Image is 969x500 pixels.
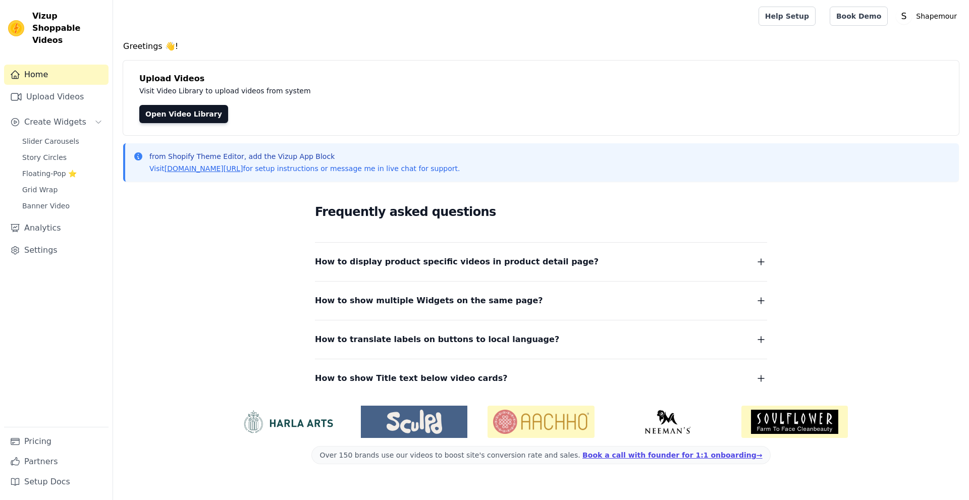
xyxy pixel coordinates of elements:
a: Floating-Pop ⭐ [16,166,109,181]
span: Slider Carousels [22,136,79,146]
h4: Upload Videos [139,73,943,85]
a: Settings [4,240,109,260]
p: Shapemour [912,7,961,25]
p: Visit Video Library to upload videos from system [139,85,591,97]
img: Neeman's [615,410,721,434]
text: S [901,11,907,21]
a: Help Setup [759,7,816,26]
button: Create Widgets [4,112,109,132]
p: Visit for setup instructions or message me in live chat for support. [149,163,460,174]
a: Grid Wrap [16,183,109,197]
h4: Greetings 👋! [123,40,959,52]
span: Floating-Pop ⭐ [22,169,77,179]
span: Create Widgets [24,116,86,128]
button: How to display product specific videos in product detail page? [315,255,767,269]
img: Soulflower [741,406,848,438]
span: How to display product specific videos in product detail page? [315,255,599,269]
a: Upload Videos [4,87,109,107]
button: S Shapemour [896,7,961,25]
a: Book Demo [830,7,888,26]
a: Partners [4,452,109,472]
a: [DOMAIN_NAME][URL] [165,164,243,173]
button: How to translate labels on buttons to local language? [315,332,767,347]
img: Aachho [488,406,594,438]
a: Slider Carousels [16,134,109,148]
a: Setup Docs [4,472,109,492]
img: Sculpd US [361,410,467,434]
h2: Frequently asked questions [315,202,767,222]
a: Banner Video [16,199,109,213]
img: HarlaArts [234,410,341,434]
button: How to show multiple Widgets on the same page? [315,294,767,308]
span: How to show multiple Widgets on the same page? [315,294,543,308]
span: How to translate labels on buttons to local language? [315,332,559,347]
img: Vizup [8,20,24,36]
span: How to show Title text below video cards? [315,371,508,385]
span: Grid Wrap [22,185,58,195]
a: Home [4,65,109,85]
a: Analytics [4,218,109,238]
button: How to show Title text below video cards? [315,371,767,385]
span: Vizup Shoppable Videos [32,10,104,46]
span: Banner Video [22,201,70,211]
a: Open Video Library [139,105,228,123]
span: Story Circles [22,152,67,162]
a: Story Circles [16,150,109,164]
a: Pricing [4,431,109,452]
a: Book a call with founder for 1:1 onboarding [582,451,762,459]
p: from Shopify Theme Editor, add the Vizup App Block [149,151,460,161]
